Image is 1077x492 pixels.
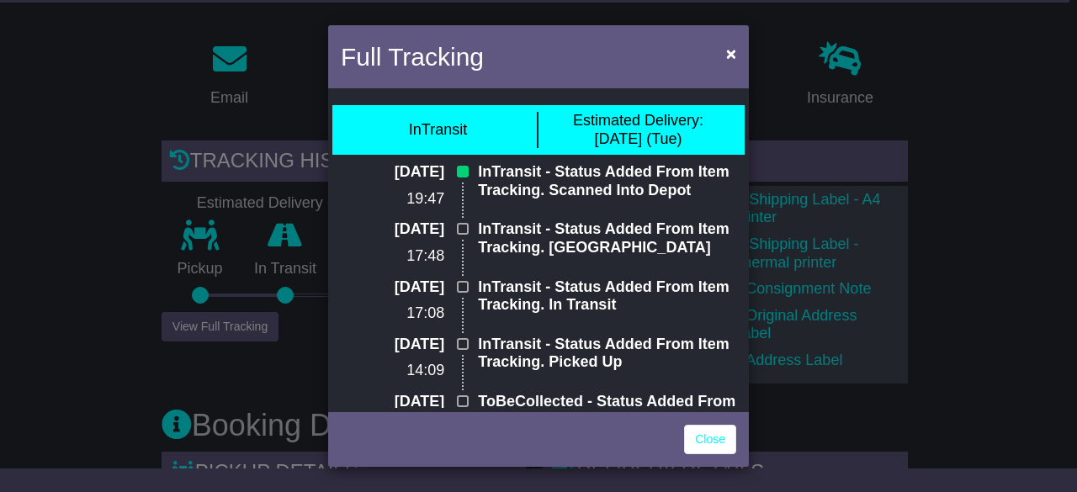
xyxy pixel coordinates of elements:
[341,393,444,411] p: [DATE]
[341,362,444,380] p: 14:09
[341,336,444,354] p: [DATE]
[573,112,703,148] div: [DATE] (Tue)
[684,425,736,454] a: Close
[409,121,467,140] div: InTransit
[341,190,444,209] p: 19:47
[478,393,736,429] p: ToBeCollected - Status Added From Item Tracking. Booked
[478,278,736,315] p: InTransit - Status Added From Item Tracking. In Transit
[573,112,703,129] span: Estimated Delivery:
[341,220,444,239] p: [DATE]
[478,163,736,199] p: InTransit - Status Added From Item Tracking. Scanned Into Depot
[341,163,444,182] p: [DATE]
[341,247,444,266] p: 17:48
[478,220,736,257] p: InTransit - Status Added From Item Tracking. [GEOGRAPHIC_DATA]
[341,304,444,323] p: 17:08
[726,44,736,63] span: ×
[718,36,745,71] button: Close
[341,278,444,297] p: [DATE]
[341,38,484,76] h4: Full Tracking
[478,336,736,372] p: InTransit - Status Added From Item Tracking. Picked Up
